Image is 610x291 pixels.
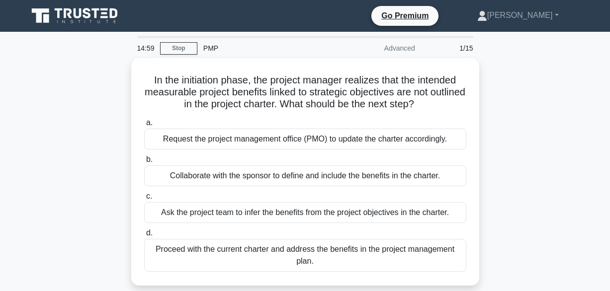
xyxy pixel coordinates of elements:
div: Collaborate with the sponsor to define and include the benefits in the charter. [144,165,466,186]
h5: In the initiation phase, the project manager realizes that the intended measurable project benefi... [143,74,467,111]
div: Ask the project team to infer the benefits from the project objectives in the charter. [144,202,466,223]
div: PMP [197,38,334,58]
div: Proceed with the current charter and address the benefits in the project management plan. [144,239,466,272]
span: a. [146,118,153,127]
span: b. [146,155,153,163]
span: c. [146,192,152,200]
div: 14:59 [131,38,160,58]
div: 1/15 [421,38,479,58]
a: Go Premium [375,9,435,22]
div: Advanced [334,38,421,58]
span: d. [146,228,153,237]
a: [PERSON_NAME] [453,5,583,25]
div: Request the project management office (PMO) to update the charter accordingly. [144,129,466,149]
a: Stop [160,42,197,55]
